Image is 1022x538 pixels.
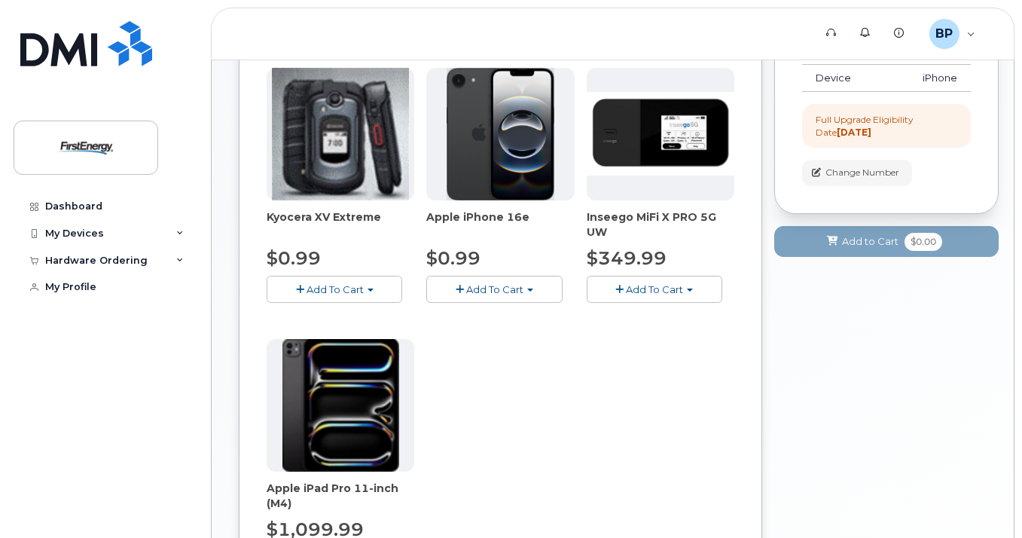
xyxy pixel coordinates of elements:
img: iphone16e.png [447,68,555,200]
span: Add To Cart [307,283,364,295]
button: Add To Cart [426,276,562,302]
span: $0.99 [426,247,480,269]
div: Inseego MiFi X PRO 5G UW [587,209,734,240]
div: Apple iPad Pro 11-inch (M4) [267,481,414,511]
img: ipad_pro_11_m4.png [282,339,399,472]
td: Device [802,65,865,92]
span: Add To Cart [626,283,683,295]
button: Add To Cart [587,276,722,302]
button: Change Number [802,160,912,186]
span: BP [935,25,953,43]
span: $349.99 [587,247,667,269]
div: Kyocera XV Extreme [267,209,414,240]
strong: [DATE] [837,127,871,138]
div: Full Upgrade Eligibility Date [816,113,957,139]
button: Add To Cart [267,276,402,302]
span: $0.00 [905,233,942,251]
img: xvextreme.gif [272,68,408,200]
span: Add to Cart [842,234,898,249]
td: iPhone [865,65,971,92]
span: Change Number [825,166,899,179]
div: Apple iPhone 16e [426,209,574,240]
button: Add to Cart $0.00 [774,226,999,257]
span: Add To Cart [466,283,523,295]
img: Inseego.png [587,92,734,175]
span: $0.99 [267,247,321,269]
div: Bozicevic, Paul M [919,19,986,49]
iframe: Messenger Launcher [956,472,1011,527]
